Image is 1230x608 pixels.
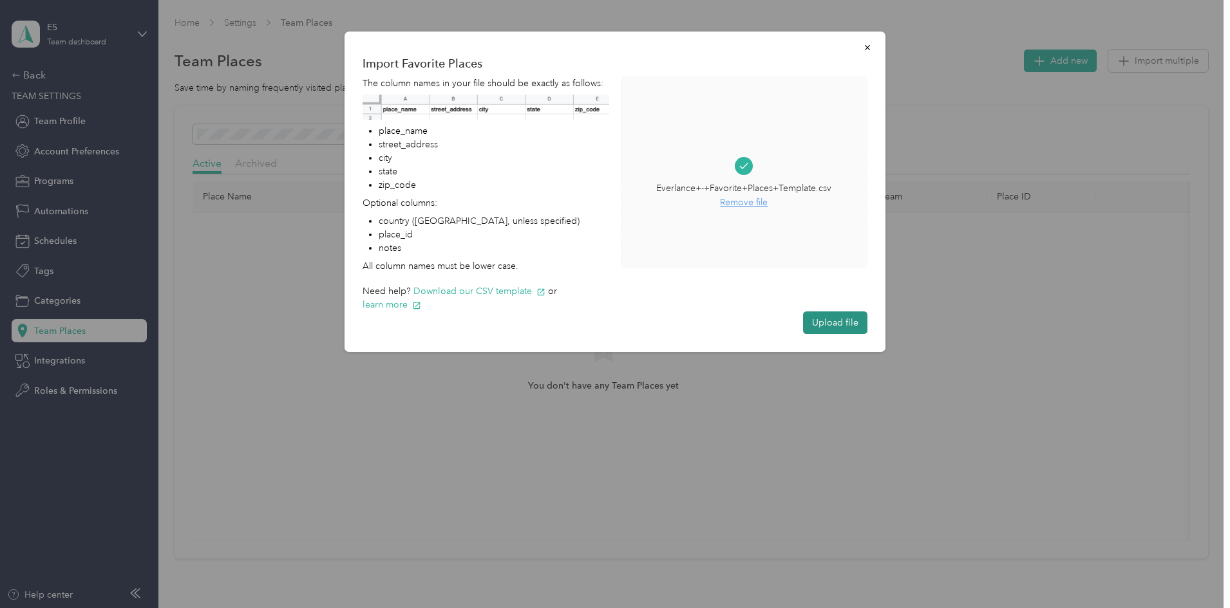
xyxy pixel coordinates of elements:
[363,259,609,273] p: All column names must be lower case.
[363,57,609,70] div: Import Favorite Places
[621,77,867,290] span: Everlance+-+Favorite+Places+Template.csvRemove file
[413,284,545,298] button: Download our CSV template
[379,241,610,255] li: notes
[379,124,610,138] li: place_name
[379,214,610,228] li: country ([GEOGRAPHIC_DATA], unless specified)
[363,196,609,210] p: Optional columns:
[379,138,610,151] li: street_address
[1158,536,1230,608] iframe: Everlance-gr Chat Button Frame
[656,196,831,210] span: Remove file
[379,178,610,192] li: zip_code
[803,311,867,334] button: Upload file
[363,77,609,90] p: The column names in your file should be exactly as follows:
[379,151,610,165] li: city
[363,284,609,311] div: Need help? or
[656,181,831,196] p: Everlance+-+Favorite+Places+Template.csv
[363,95,609,120] img: Bulk Import Team Places example
[379,228,610,241] li: place_id
[363,298,421,311] button: learn more
[379,165,610,178] li: state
